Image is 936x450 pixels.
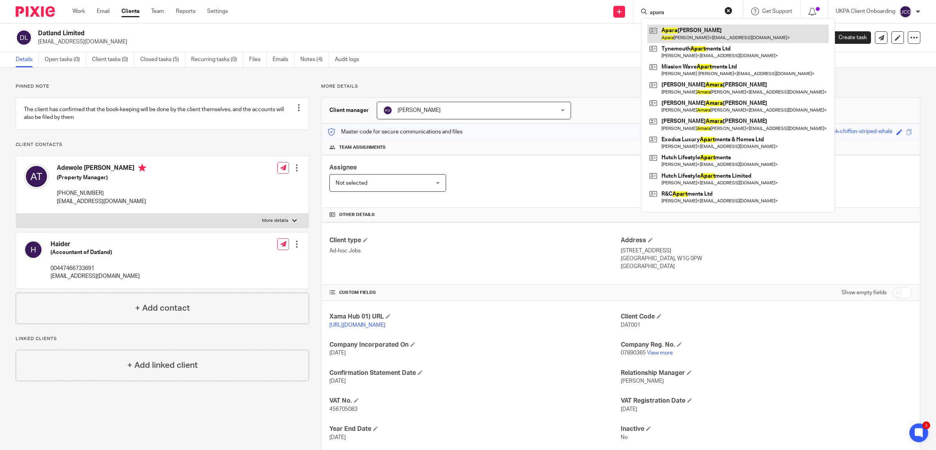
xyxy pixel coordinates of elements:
span: Not selected [336,180,367,186]
a: Create task [826,31,871,44]
span: [DATE] [329,378,346,384]
a: Recurring tasks (0) [191,52,243,67]
img: svg%3E [383,106,392,115]
span: [PERSON_NAME] [621,378,664,384]
h4: Address [621,236,912,245]
h4: + Add linked client [127,359,198,371]
h4: Xama Hub 01) URL [329,313,621,321]
a: View more [647,350,673,356]
h2: Datland Limited [38,29,659,38]
h4: VAT Registration Date [621,397,912,405]
p: Ad-hoc Jobs [329,247,621,255]
h4: + Add contact [135,302,190,314]
img: svg%3E [16,29,32,46]
span: Assignee [329,164,357,171]
p: More details [262,218,288,224]
p: [STREET_ADDRESS] [621,247,912,255]
span: [DATE] [329,350,346,356]
p: [PHONE_NUMBER] [57,189,146,197]
h3: Client manager [329,106,369,114]
img: svg%3E [24,164,49,189]
h4: CUSTOM FIELDS [329,290,621,296]
a: Audit logs [335,52,365,67]
span: [DATE] [621,407,637,412]
p: 00447466733691 [51,265,140,272]
a: Email [97,7,110,15]
h4: Client type [329,236,621,245]
h5: (Accountant of Datland) [51,248,140,256]
a: Team [151,7,164,15]
p: [GEOGRAPHIC_DATA], W1G 0PW [621,255,912,263]
img: svg%3E [899,5,912,18]
a: [URL][DOMAIN_NAME] [329,322,385,328]
button: Clear [725,7,732,14]
h4: VAT No. [329,397,621,405]
p: Master code for secure communications and files [327,128,463,136]
p: [EMAIL_ADDRESS][DOMAIN_NAME] [57,198,146,205]
span: [PERSON_NAME] [398,108,441,113]
i: Primary [138,164,146,172]
a: Open tasks (0) [45,52,86,67]
p: [GEOGRAPHIC_DATA] [621,263,912,270]
p: More details [321,83,920,90]
span: [DATE] [329,435,346,440]
a: Closed tasks (5) [140,52,185,67]
p: [EMAIL_ADDRESS][DOMAIN_NAME] [51,272,140,280]
h4: Inactive [621,425,912,433]
span: 456705083 [329,407,358,412]
a: Clients [121,7,139,15]
span: Team assignments [339,144,386,151]
p: [EMAIL_ADDRESS][DOMAIN_NAME] [38,38,814,46]
span: 07890365 [621,350,646,356]
span: Other details [339,212,375,218]
span: Get Support [762,9,792,14]
a: Files [249,52,267,67]
a: Client tasks (0) [92,52,134,67]
h4: Adewole [PERSON_NAME] [57,164,146,174]
label: Show empty fields [842,289,887,297]
h4: Client Code [621,313,912,321]
h4: Relationship Manager [621,369,912,377]
h4: Haider [51,240,140,248]
img: svg%3E [24,240,43,259]
h5: (Property Manager) [57,174,146,182]
h4: Company Reg. No. [621,341,912,349]
span: No [621,435,628,440]
p: UKPA Client Onboarding [836,7,895,15]
a: Emails [273,52,295,67]
a: Details [16,52,39,67]
p: Client contacts [16,142,309,148]
p: Linked clients [16,336,309,342]
div: 3 [922,421,930,429]
h4: Company Incorporated On [329,341,621,349]
img: Pixie [16,6,55,17]
a: Settings [207,7,228,15]
a: Notes (4) [300,52,329,67]
a: Work [72,7,85,15]
div: sleek-chiffon-striped-whale [826,128,893,137]
p: Pinned note [16,83,309,90]
input: Search [649,9,719,16]
h4: Year End Date [329,425,621,433]
h4: Confirmation Statement Date [329,369,621,377]
span: DAT001 [621,322,640,328]
a: Reports [176,7,195,15]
